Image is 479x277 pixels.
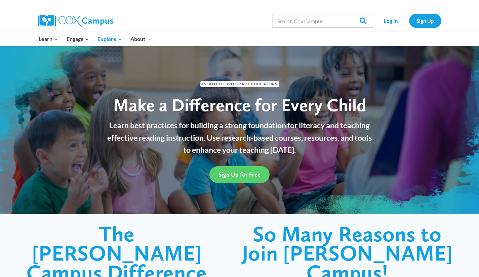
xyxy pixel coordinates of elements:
[130,35,151,43] span: About
[38,15,113,27] img: Cox Campus
[218,171,261,178] span: Sign Up for Free
[409,14,441,28] a: Sign Up
[97,35,122,43] span: Explore
[209,166,270,183] a: Sign Up for Free
[200,81,279,87] span: Infant to 3rd Grade Educators
[67,35,89,43] span: Engage
[39,35,58,43] span: Learn
[272,14,373,28] input: Search Cox Campus
[376,14,441,28] nav: Secondary Navigation
[376,14,406,28] a: Log In
[104,119,376,156] p: Learn best practices for building a strong foundation for literacy and teaching effective reading...
[35,32,155,46] nav: Primary Navigation
[113,94,366,116] span: Make a Difference for Every Child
